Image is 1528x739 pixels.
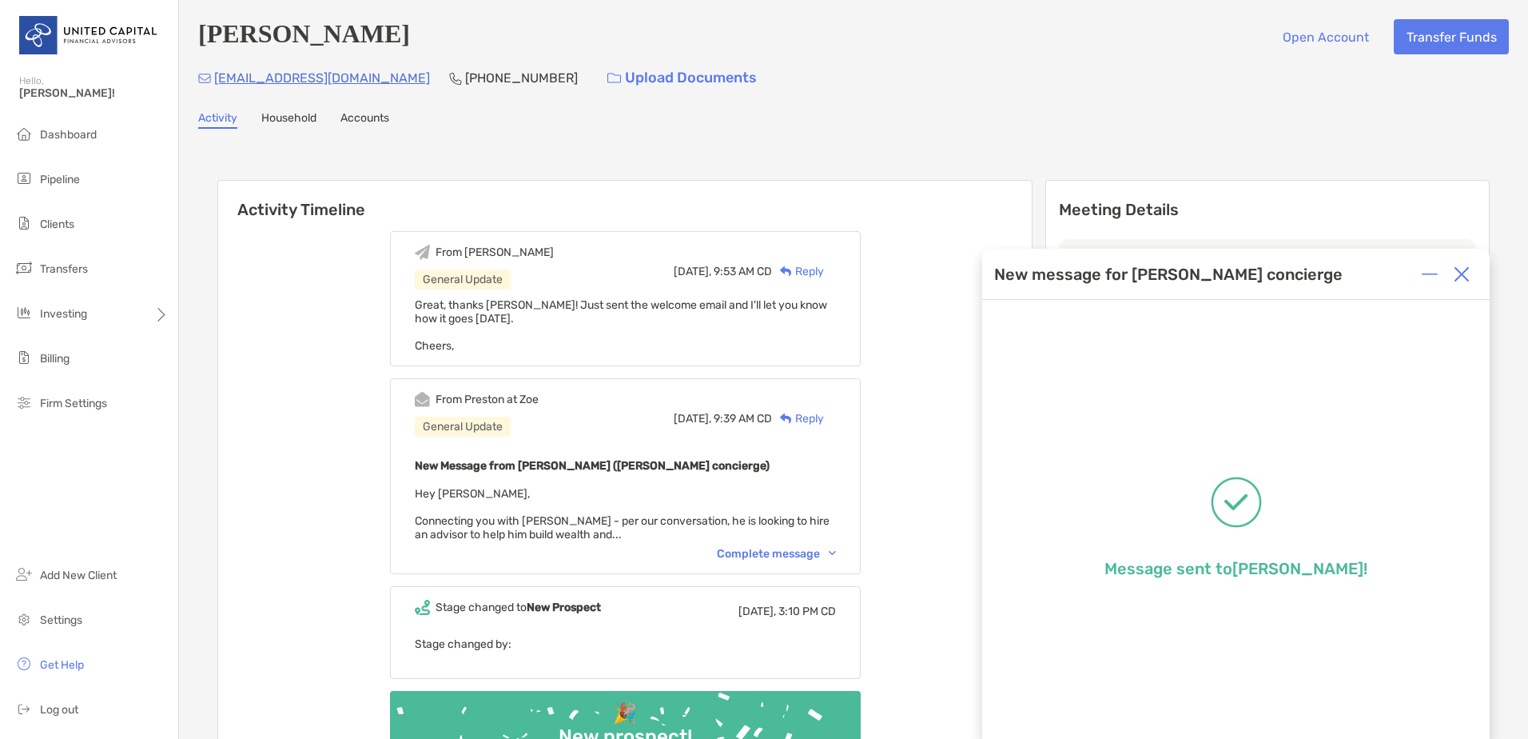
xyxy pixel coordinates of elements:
b: New Prospect [527,601,601,614]
span: Dashboard [40,128,97,142]
div: General Update [415,270,511,290]
p: Message sent to [PERSON_NAME] ! [1104,559,1367,578]
div: Reply [772,410,824,427]
span: Log out [40,703,78,717]
p: Meeting Details [1059,200,1476,220]
span: Billing [40,352,70,366]
div: Reply [772,263,824,280]
span: 3:10 PM CD [778,605,836,618]
span: [DATE], [674,265,711,278]
div: Stage changed to [436,601,601,614]
span: Transfers [40,262,88,276]
img: Event icon [415,392,430,407]
img: pipeline icon [14,169,34,188]
span: [PERSON_NAME]! [19,86,169,100]
span: Add New Client [40,569,117,582]
div: General Update [415,417,511,437]
img: Message successfully sent [1211,477,1262,528]
span: Get Help [40,658,84,672]
span: Investing [40,307,87,321]
div: 🎉 [607,702,643,725]
img: Reply icon [780,413,792,424]
a: Accounts [340,111,389,129]
img: logout icon [14,699,34,718]
h6: Activity Timeline [218,181,1032,219]
img: add_new_client icon [14,565,34,584]
a: Upload Documents [597,61,767,95]
div: New message for [PERSON_NAME] concierge [994,265,1343,284]
span: Great, thanks [PERSON_NAME]! Just sent the welcome email and I'll let you know how it goes [DATE]... [415,298,827,353]
span: Firm Settings [40,397,107,410]
img: button icon [607,73,621,84]
img: Phone Icon [449,72,462,85]
img: get-help icon [14,654,34,673]
img: transfers icon [14,258,34,278]
p: [EMAIL_ADDRESS][DOMAIN_NAME] [214,68,430,88]
a: Household [261,111,316,129]
img: Chevron icon [829,551,836,556]
button: Transfer Funds [1394,19,1509,54]
span: Settings [40,613,82,627]
h4: [PERSON_NAME] [198,19,410,54]
img: clients icon [14,214,34,233]
span: [DATE], [674,412,711,425]
img: Email Icon [198,74,211,83]
a: Activity [198,111,237,129]
img: Reply icon [780,266,792,277]
p: [PHONE_NUMBER] [465,68,578,88]
img: Expand or collapse [1422,266,1438,282]
span: 9:53 AM CD [714,265,772,278]
span: Pipeline [40,173,80,186]
img: United Capital Logo [19,6,159,64]
img: billing icon [14,348,34,367]
b: New Message from [PERSON_NAME] ([PERSON_NAME] concierge) [415,459,770,473]
img: Event icon [415,245,430,260]
div: Complete message [717,547,836,561]
button: Open Account [1270,19,1381,54]
img: investing icon [14,303,34,322]
img: settings icon [14,609,34,629]
img: dashboard icon [14,124,34,143]
div: From Preston at Zoe [436,393,539,406]
img: Close [1454,266,1470,282]
img: Event icon [415,600,430,615]
span: Hey [PERSON_NAME], Connecting you with [PERSON_NAME] - per our conversation, he is looking to hir... [415,487,830,541]
span: [DATE], [738,605,776,618]
span: 9:39 AM CD [714,412,772,425]
img: firm-settings icon [14,393,34,412]
div: From [PERSON_NAME] [436,246,554,259]
p: Stage changed by: [415,634,836,654]
span: Clients [40,218,74,231]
